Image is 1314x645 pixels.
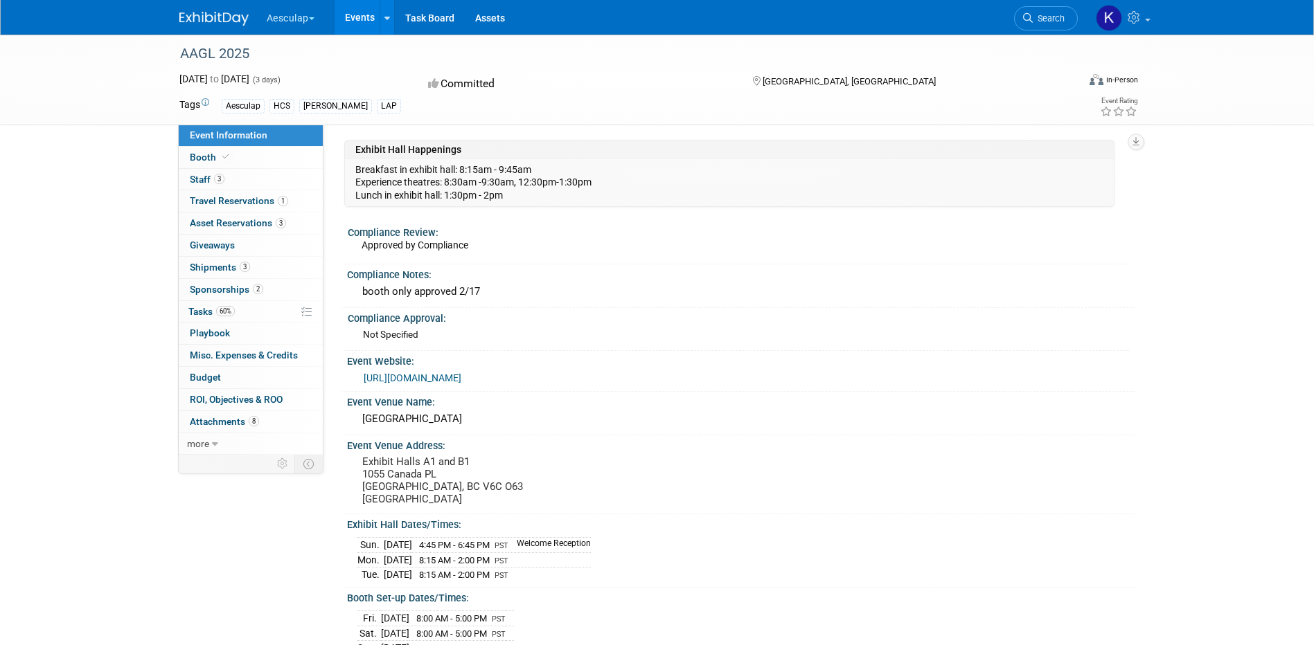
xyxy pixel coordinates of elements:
span: PST [495,556,508,565]
td: Toggle Event Tabs [294,455,323,473]
span: Booth [190,152,232,163]
span: 1 [278,196,288,206]
a: Budget [179,367,323,388]
td: Welcome Reception [508,537,591,552]
span: Tasks [188,306,235,317]
span: [DATE] [DATE] [179,73,249,84]
div: AAGL 2025 [175,42,1057,66]
a: Tasks60% [179,301,323,322]
span: Shipments [190,262,250,273]
div: Not Specified [363,328,1124,341]
span: ROI, Objectives & ROO [190,394,283,405]
a: more [179,433,323,455]
i: Booth reservation complete [222,153,229,161]
div: In-Person [1106,75,1138,85]
a: ROI, Objectives & ROO [179,389,323,410]
img: Format-Inperson.png [1090,74,1103,85]
td: Mon. [357,552,384,567]
span: 60% [216,306,235,316]
span: 3 [240,262,250,272]
div: Exhibit Hall Dates/Times: [347,514,1135,532]
span: Staff [190,174,224,185]
a: Shipments3 [179,257,323,278]
span: to [208,73,221,84]
span: 4:45 PM - 6:45 PM [419,540,490,550]
div: [PERSON_NAME] [299,99,372,113]
span: more [187,438,209,449]
td: Breakfast in exhibit hall: 8:15am - 9:45am Experience theatres: 8:30am -9:30am, 12:30pm-1:30pm Lu... [355,163,1100,201]
td: [DATE] [384,537,412,552]
span: PST [492,630,506,639]
td: Sat. [357,626,381,641]
td: Exhibit Hall Happenings [355,143,1100,156]
span: 8:00 AM - 5:00 PM [416,613,487,624]
span: Misc. Expenses & Credits [190,349,298,361]
td: [DATE] [384,552,412,567]
a: Booth [179,147,323,168]
div: Compliance Notes: [347,264,1135,282]
a: Giveaways [179,235,323,256]
div: Event Venue Address: [347,435,1135,453]
a: Asset Reservations3 [179,212,323,234]
div: Committed [424,72,730,96]
pre: Exhibit Halls A1 and B1 1055 Canada PL [GEOGRAPHIC_DATA], BC V6C O63 [GEOGRAPHIC_DATA] [362,455,660,505]
div: Event Rating [1100,98,1137,105]
span: Asset Reservations [190,217,286,228]
a: Search [1014,6,1078,30]
div: Compliance Review: [348,222,1129,239]
span: 8:15 AM - 2:00 PM [419,555,490,565]
span: (3 days) [251,75,281,84]
span: Budget [190,372,221,383]
td: [DATE] [384,567,412,582]
span: PST [495,541,508,550]
span: Search [1033,13,1065,24]
a: Sponsorships2 [179,279,323,300]
div: booth only approved 2/17 [357,281,1125,302]
a: Travel Reservations1 [179,190,323,212]
span: Playbook [190,327,230,338]
div: Aesculap [222,99,265,113]
a: Attachments8 [179,411,323,433]
a: Playbook [179,322,323,344]
span: 8:00 AM - 5:00 PM [416,628,487,639]
td: [DATE] [381,626,409,641]
td: Personalize Event Tab Strip [271,455,295,473]
div: Compliance Approval: [348,308,1129,325]
div: Booth Set-up Dates/Times: [347,588,1135,605]
td: Tue. [357,567,384,582]
div: Event Format [996,72,1139,93]
span: Approved by Compliance [362,239,468,251]
div: [GEOGRAPHIC_DATA] [357,408,1125,430]
span: Event Information [190,129,267,140]
span: Attachments [190,416,259,427]
a: Staff3 [179,169,323,190]
span: [GEOGRAPHIC_DATA], [GEOGRAPHIC_DATA] [763,76,936,87]
img: Kelsey Deemer [1096,5,1122,31]
td: Fri. [357,611,381,626]
span: Sponsorships [190,284,263,295]
a: Event Information [179,125,323,146]
td: [DATE] [381,611,409,626]
td: Tags [179,98,209,113]
span: 8:15 AM - 2:00 PM [419,570,490,580]
span: PST [492,615,506,624]
img: ExhibitDay [179,12,249,26]
div: LAP [377,99,401,113]
div: HCS [269,99,294,113]
div: Event Website: [347,351,1135,368]
span: Travel Reservations [190,195,288,206]
span: 8 [249,416,259,426]
td: Sun. [357,537,384,552]
a: [URL][DOMAIN_NAME] [364,372,461,383]
div: Event Venue Name: [347,392,1135,409]
a: Misc. Expenses & Credits [179,345,323,366]
span: 3 [276,218,286,228]
span: 2 [253,284,263,294]
span: PST [495,571,508,580]
span: 3 [214,174,224,184]
span: Giveaways [190,239,235,251]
